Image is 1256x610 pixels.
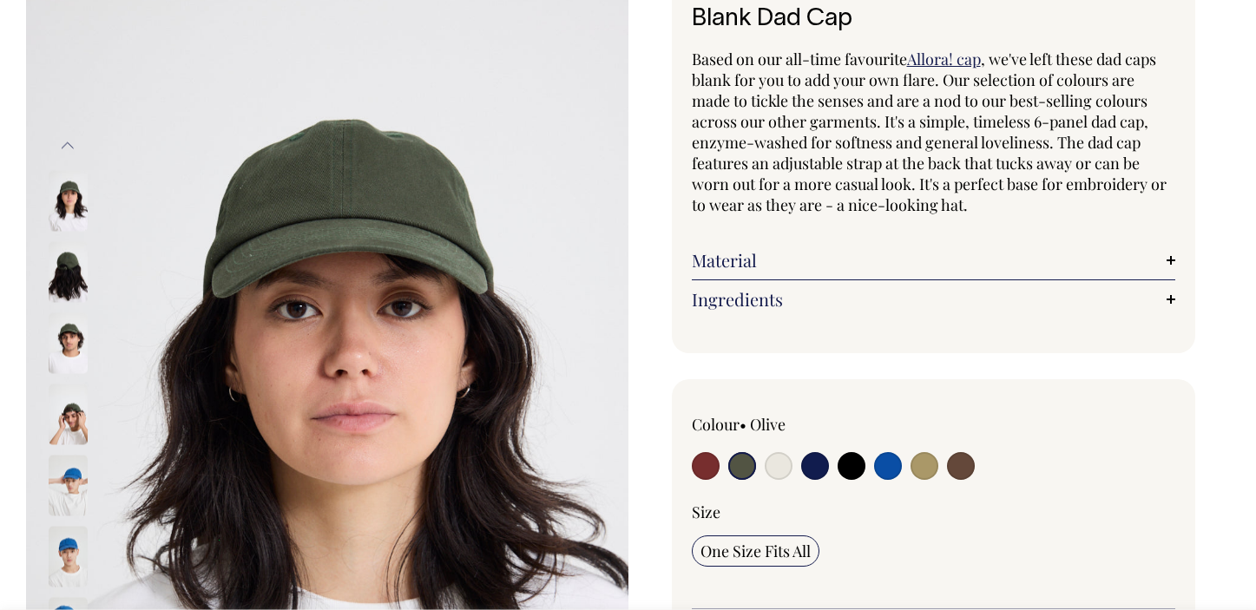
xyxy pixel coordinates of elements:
[740,414,746,435] span: •
[692,414,885,435] div: Colour
[49,526,88,587] img: worker-blue
[692,535,819,567] input: One Size Fits All
[692,6,1176,33] h1: Blank Dad Cap
[55,127,81,166] button: Previous
[692,289,1176,310] a: Ingredients
[700,541,811,561] span: One Size Fits All
[49,170,88,231] img: olive
[692,250,1176,271] a: Material
[692,49,1167,215] span: , we've left these dad caps blank for you to add your own flare. Our selection of colours are mad...
[49,312,88,373] img: olive
[750,414,786,435] label: Olive
[49,241,88,302] img: olive
[692,49,907,69] span: Based on our all-time favourite
[907,49,981,69] a: Allora! cap
[692,502,1176,522] div: Size
[49,455,88,515] img: worker-blue
[49,384,88,444] img: olive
